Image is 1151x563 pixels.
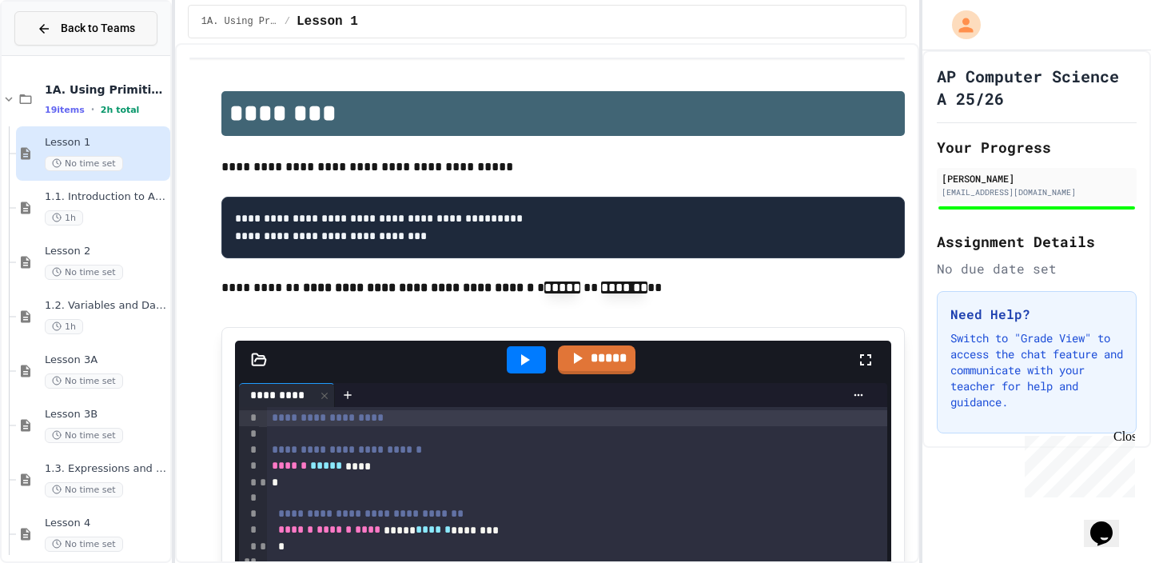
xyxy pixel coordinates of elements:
span: 1.1. Introduction to Algorithms, Programming, and Compilers [45,190,167,204]
p: Switch to "Grade View" to access the chat feature and communicate with your teacher for help and ... [950,330,1123,410]
span: 1h [45,319,83,334]
span: Lesson 1 [45,136,167,150]
span: Back to Teams [61,20,135,37]
button: Back to Teams [14,11,157,46]
span: 1h [45,210,83,226]
div: Chat with us now!Close [6,6,110,102]
span: No time set [45,537,123,552]
span: 1.3. Expressions and Output [New] [45,462,167,476]
span: No time set [45,428,123,443]
div: No due date set [937,259,1137,278]
span: Lesson 1 [297,12,358,31]
div: [PERSON_NAME] [942,171,1132,186]
span: No time set [45,482,123,497]
span: No time set [45,265,123,280]
span: 19 items [45,105,85,115]
span: 1.2. Variables and Data Types [45,299,167,313]
iframe: chat widget [1018,429,1135,497]
iframe: chat widget [1084,499,1135,547]
h2: Assignment Details [937,230,1137,253]
span: No time set [45,373,123,389]
span: Lesson 4 [45,517,167,530]
span: 1A. Using Primitives [45,82,167,97]
span: No time set [45,156,123,171]
h1: AP Computer Science A 25/26 [937,65,1137,110]
span: Lesson 2 [45,245,167,258]
div: My Account [935,6,985,43]
span: • [91,103,94,116]
span: Lesson 3B [45,408,167,421]
span: / [285,15,290,28]
span: Lesson 3A [45,353,167,367]
div: [EMAIL_ADDRESS][DOMAIN_NAME] [942,186,1132,198]
h2: Your Progress [937,136,1137,158]
h3: Need Help? [950,305,1123,324]
span: 1A. Using Primitives [201,15,278,28]
span: 2h total [101,105,140,115]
